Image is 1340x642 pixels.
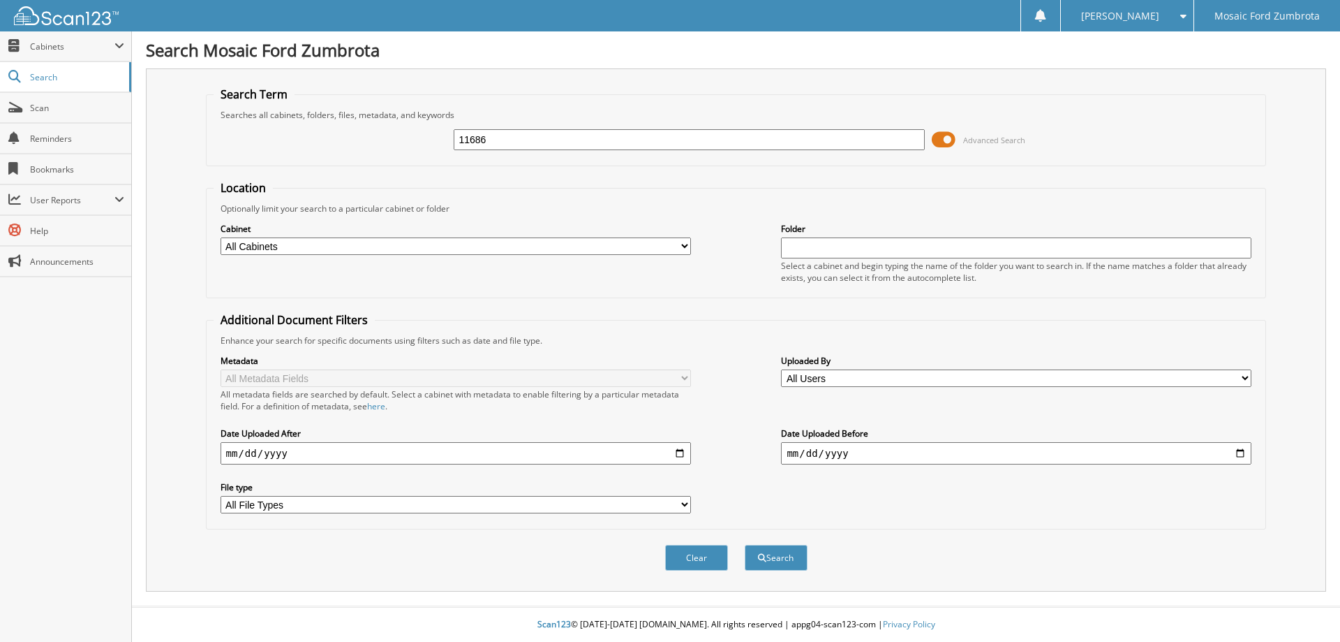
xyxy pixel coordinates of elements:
span: Mosaic Ford Zumbrota [1214,12,1320,20]
iframe: Chat Widget [1270,575,1340,642]
div: All metadata fields are searched by default. Select a cabinet with metadata to enable filtering b... [221,388,691,412]
div: © [DATE]-[DATE] [DOMAIN_NAME]. All rights reserved | appg04-scan123-com | [132,608,1340,642]
label: Metadata [221,355,691,367]
div: Searches all cabinets, folders, files, metadata, and keywords [214,109,1259,121]
a: Privacy Policy [883,618,935,630]
label: Folder [781,223,1251,235]
label: Date Uploaded Before [781,428,1251,439]
span: Bookmarks [30,163,124,175]
span: Reminders [30,133,124,145]
div: Enhance your search for specific documents using filters such as date and file type. [214,335,1259,346]
img: scan123-logo-white.svg [14,6,119,25]
div: Select a cabinet and begin typing the name of the folder you want to search in. If the name match... [781,260,1251,284]
span: Announcements [30,256,124,268]
span: Help [30,225,124,237]
span: Cabinets [30,41,114,52]
label: Uploaded By [781,355,1251,367]
span: User Reports [30,194,114,206]
h1: Search Mosaic Ford Zumbrota [146,38,1326,61]
span: [PERSON_NAME] [1081,12,1159,20]
label: File type [221,481,691,493]
span: Scan123 [537,618,571,630]
input: start [221,442,691,465]
button: Clear [665,545,728,571]
legend: Location [214,180,273,196]
legend: Additional Document Filters [214,312,375,328]
div: Optionally limit your search to a particular cabinet or folder [214,203,1259,214]
label: Cabinet [221,223,691,235]
span: Scan [30,102,124,114]
a: here [367,400,385,412]
button: Search [745,545,807,571]
legend: Search Term [214,87,295,102]
span: Advanced Search [963,135,1025,145]
label: Date Uploaded After [221,428,691,439]
span: Search [30,71,122,83]
input: end [781,442,1251,465]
